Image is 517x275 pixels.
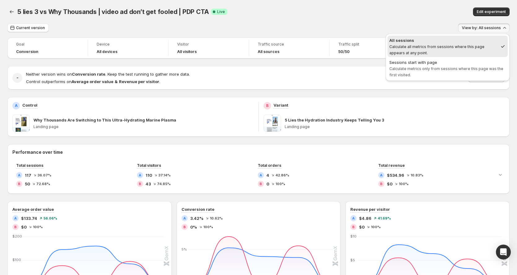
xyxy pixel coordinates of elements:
[203,225,213,229] span: 100%
[7,24,49,32] button: Current version
[350,258,355,262] text: $5
[266,181,269,187] span: 0
[380,173,383,177] h2: A
[177,41,240,55] a: VisitorAll visitors
[12,258,21,262] text: $100
[350,206,390,212] h3: Revenue per visitor
[266,172,269,178] span: 4
[25,172,31,178] span: 117
[399,182,409,186] span: 100%
[12,114,30,132] img: Why Thousands Are Switching to This Ultra-Hydrating Marine Plasma
[26,72,190,77] span: Neither version wins on . Keep the test running to gather more data.
[190,224,197,230] span: 0%
[21,224,27,230] span: $0
[16,75,19,81] h2: -
[275,173,289,177] span: 42.86%
[378,216,391,220] span: 41.69%
[14,216,17,220] h2: A
[177,42,240,47] span: Visitor
[115,79,118,84] strong: &
[17,8,208,16] span: 5 lies 3 vs Why Thousands | video ad don’t get fooled | PDP CTA
[158,173,171,177] span: 37.14%
[33,124,253,129] p: Landing page
[177,49,197,54] h4: All visitors
[12,206,54,212] h3: Average order value
[190,215,204,221] span: 3.42%
[16,163,43,168] span: Total sessions
[18,182,20,186] h2: B
[359,215,371,221] span: $4.86
[473,7,510,16] button: Edit experiment
[182,206,214,212] h3: Conversion rate
[477,9,506,14] span: Edit experiment
[139,182,141,186] h2: B
[462,25,501,30] span: View by: All sessions
[258,42,321,47] span: Traffic source
[146,181,151,187] span: 43
[12,234,22,238] text: $200
[359,224,365,230] span: $0
[380,182,383,186] h2: B
[389,44,484,55] span: Calculate all metrics from sessions where this page appears at any point.
[378,163,405,168] span: Total revenue
[139,173,141,177] h2: A
[37,173,51,177] span: 36.07%
[264,114,281,132] img: 5 Lies the Hydration Industry Keeps Telling You 3
[387,181,392,187] span: $0
[22,102,37,108] p: Control
[260,173,262,177] h2: A
[496,245,511,259] div: Open Intercom Messenger
[14,225,17,229] h2: B
[21,215,37,221] span: $133.74
[496,170,505,179] button: Expand chart
[33,225,43,229] span: 100%
[458,24,510,32] button: View by: All sessions
[157,182,171,186] span: 74.85%
[285,117,384,123] p: 5 Lies the Hydration Industry Keeps Telling You 3
[338,42,401,47] span: Traffic split
[389,59,506,65] div: Sessions start with page
[182,247,187,251] text: 5%
[258,41,321,55] a: Traffic sourceAll sources
[210,216,223,220] span: 10.62%
[275,182,285,186] span: 100%
[183,225,186,229] h2: B
[16,41,79,55] a: GoalConversion
[12,149,505,155] h2: Performance over time
[389,66,503,77] span: Calculate metrics only from sessions where this page was the first visited.
[352,225,355,229] h2: B
[350,234,357,238] text: $10
[7,7,16,16] button: Back
[15,103,18,108] h2: A
[97,42,160,47] span: Device
[36,182,50,186] span: 72.68%
[72,79,113,84] strong: Average order value
[26,79,160,84] span: Control outperforms on .
[410,173,423,177] span: 10.83%
[389,37,498,43] div: All sessions
[16,49,38,54] span: Conversion
[119,79,159,84] strong: Revenue per visitor
[137,163,161,168] span: Total visitors
[352,216,355,220] h2: A
[258,49,279,54] h4: All sources
[371,225,381,229] span: 100%
[43,216,57,220] span: 56.06%
[338,41,401,55] a: Traffic split50/50
[97,41,160,55] a: DeviceAll devices
[25,181,30,187] span: 50
[266,103,269,108] h2: B
[260,182,262,186] h2: B
[183,216,186,220] h2: A
[72,72,105,77] strong: Conversion rate
[258,163,281,168] span: Total orders
[146,172,152,178] span: 110
[97,49,117,54] h4: All devices
[217,9,225,14] span: Live
[285,124,505,129] p: Landing page
[338,49,350,54] span: 50/50
[16,42,79,47] span: Goal
[33,117,176,123] p: Why Thousands Are Switching to This Ultra-Hydrating Marine Plasma
[274,102,288,108] p: Variant
[16,25,45,30] span: Current version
